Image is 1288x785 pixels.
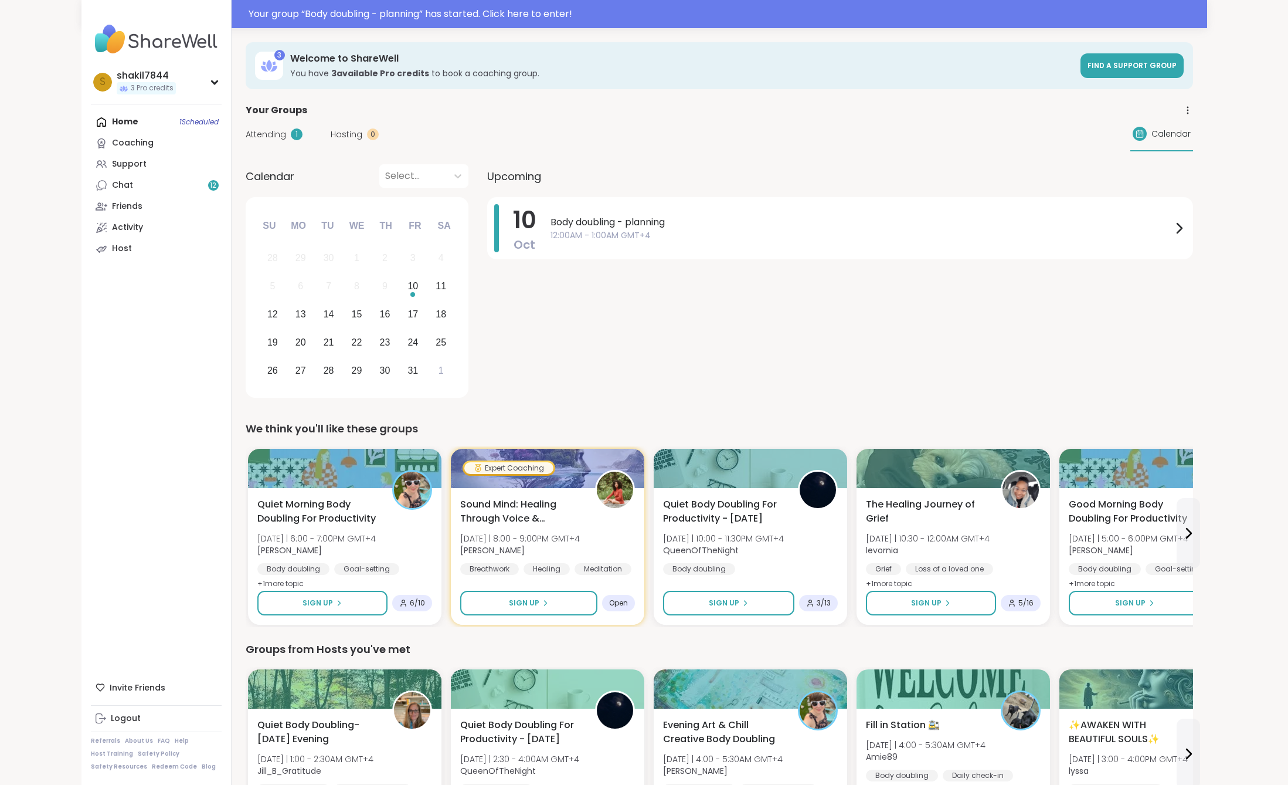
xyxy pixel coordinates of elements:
div: Tu [315,213,341,239]
span: 12 [210,181,216,191]
div: Not available Monday, October 6th, 2025 [288,274,313,299]
a: Chat12 [91,175,222,196]
div: 20 [295,334,306,350]
div: 2 [382,250,388,266]
span: Sign Up [709,598,739,608]
div: Not available Wednesday, October 1st, 2025 [344,246,369,271]
a: Logout [91,708,222,729]
span: [DATE] | 10:00 - 11:30PM GMT+4 [663,533,784,544]
div: 30 [324,250,334,266]
div: 21 [324,334,334,350]
span: 12:00AM - 1:00AM GMT+4 [550,229,1172,242]
div: Coaching [112,137,154,149]
div: We think you'll like these groups [246,421,1193,437]
b: lyssa [1069,765,1089,777]
img: levornia [1002,472,1039,508]
b: Jill_B_Gratitude [257,765,321,777]
div: Meditation [575,563,631,575]
div: Mo [286,213,311,239]
div: Not available Wednesday, October 8th, 2025 [344,274,369,299]
b: [PERSON_NAME] [663,765,728,777]
a: Safety Resources [91,763,147,771]
div: 14 [324,306,334,322]
div: Choose Monday, October 27th, 2025 [288,358,313,383]
span: 6 / 10 [410,598,425,608]
div: Not available Friday, October 3rd, 2025 [400,246,426,271]
div: Choose Saturday, October 25th, 2025 [429,330,454,355]
div: 1 [354,250,359,266]
div: 5 [270,278,275,294]
div: 3 [410,250,416,266]
a: Blog [202,763,216,771]
div: Friends [112,201,142,212]
div: Choose Friday, October 17th, 2025 [400,302,426,327]
div: Host [112,243,132,255]
span: Quiet Body Doubling- [DATE] Evening [257,718,379,746]
span: [DATE] | 8:00 - 9:00PM GMT+4 [460,533,580,544]
span: s [100,75,106,90]
div: Choose Tuesday, October 28th, 2025 [316,358,341,383]
div: Groups from Hosts you've met [246,641,1193,658]
div: 25 [436,334,446,350]
div: Daily check-in [943,770,1013,781]
span: 3 Pro credits [131,83,174,93]
img: Adrienne_QueenOfTheDawn [394,472,430,508]
div: Choose Monday, October 20th, 2025 [288,330,313,355]
span: Open [609,598,628,608]
div: Your group “ Body doubling - planning ” has started. Click here to enter! [249,7,1200,21]
div: Not available Sunday, October 5th, 2025 [260,274,286,299]
div: 7 [326,278,331,294]
div: Breathwork [460,563,519,575]
div: 30 [380,363,390,378]
div: 31 [407,363,418,378]
span: [DATE] | 10:30 - 12:00AM GMT+4 [866,533,990,544]
span: 5 / 16 [1018,598,1034,608]
img: Joana_Ayala [597,472,633,508]
div: Choose Wednesday, October 15th, 2025 [344,302,369,327]
div: Th [373,213,399,239]
div: Body doubling [1069,563,1141,575]
span: [DATE] | 4:00 - 5:30AM GMT+4 [663,753,783,765]
b: [PERSON_NAME] [257,544,322,556]
div: Choose Sunday, October 26th, 2025 [260,358,286,383]
img: Jill_B_Gratitude [394,692,430,729]
a: About Us [125,737,153,745]
span: Your Groups [246,103,307,117]
button: Sign Up [663,591,794,615]
a: Referrals [91,737,120,745]
button: Sign Up [257,591,388,615]
div: Choose Sunday, October 19th, 2025 [260,330,286,355]
div: 10 [407,278,418,294]
div: 29 [352,363,362,378]
h3: You have to book a coaching group. [290,67,1073,79]
span: Sign Up [911,598,942,608]
div: 18 [436,306,446,322]
div: Not available Thursday, October 9th, 2025 [372,274,397,299]
div: 19 [267,334,278,350]
span: ✨AWAKEN WITH BEAUTIFUL SOULS✨ [1069,718,1191,746]
span: Sound Mind: Healing Through Voice & Vibration [460,498,582,526]
span: Quiet Body Doubling For Productivity - [DATE] [663,498,785,526]
div: Logout [111,713,141,725]
div: 23 [380,334,390,350]
div: Choose Friday, October 10th, 2025 [400,274,426,299]
div: month 2025-10 [259,244,455,384]
span: Find a support group [1088,60,1177,70]
img: Amie89 [1002,692,1039,729]
button: Sign Up [866,591,996,615]
span: Good Morning Body Doubling For Productivity [1069,498,1191,526]
span: Body doubling - planning [550,215,1172,229]
div: 17 [407,306,418,322]
div: Healing [524,563,570,575]
div: Choose Saturday, November 1st, 2025 [429,358,454,383]
div: Not available Sunday, September 28th, 2025 [260,246,286,271]
div: Support [112,158,147,170]
span: Quiet Body Doubling For Productivity - [DATE] [460,718,582,746]
img: QueenOfTheNight [800,472,836,508]
b: [PERSON_NAME] [1069,544,1133,556]
span: Calendar [246,168,294,184]
div: 4 [439,250,444,266]
div: 29 [295,250,306,266]
img: QueenOfTheNight [597,692,633,729]
b: 3 available Pro credit s [331,67,429,79]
